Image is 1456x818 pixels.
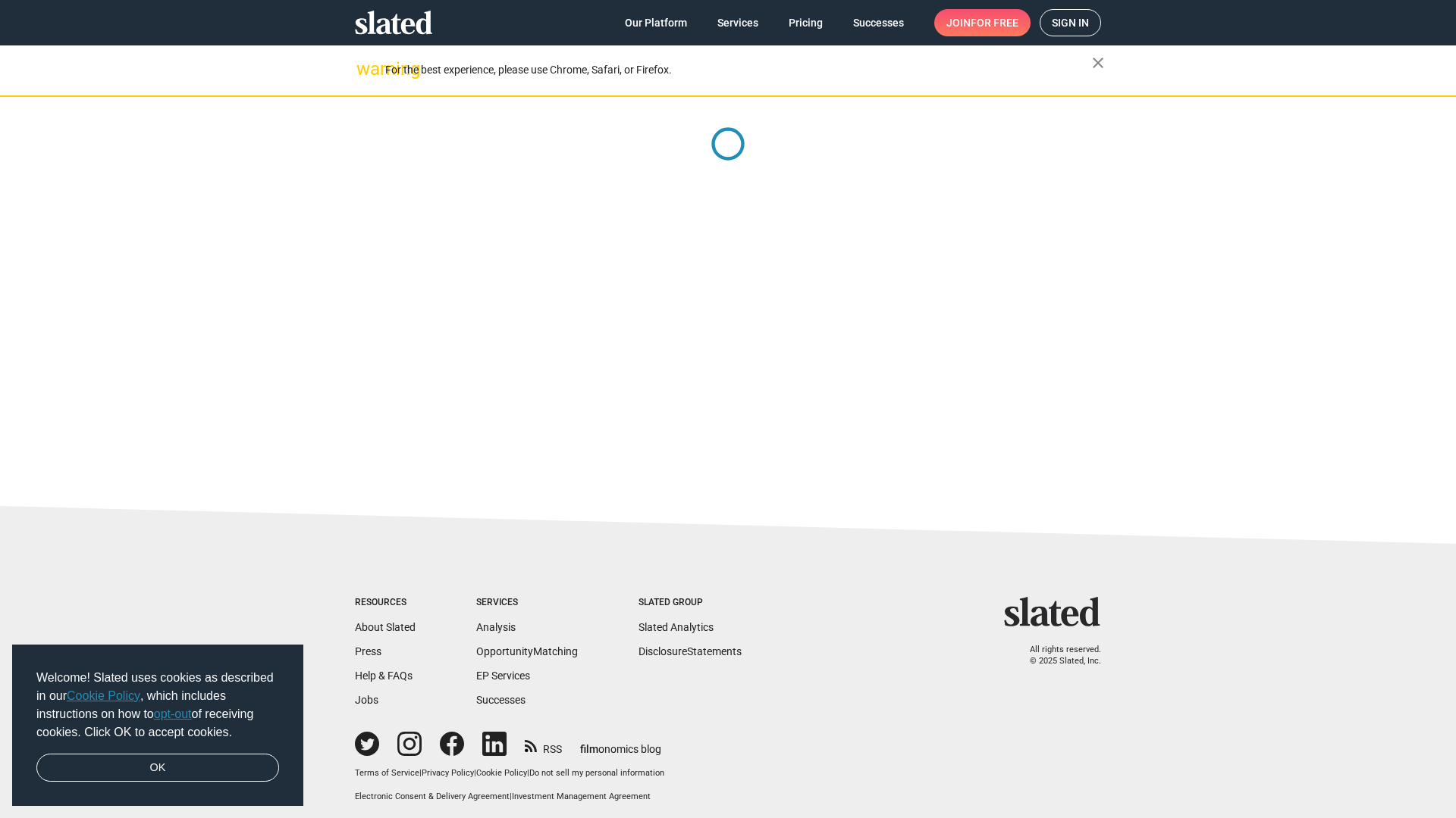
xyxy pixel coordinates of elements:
[639,645,742,657] a: DisclosureStatements
[705,9,770,36] a: Services
[355,768,419,778] a: Terms of Service
[580,743,598,755] span: film
[36,669,279,742] span: Welcome! Slated uses cookies as described in our , which includes instructions on how to of recei...
[717,9,758,36] span: Services
[1040,9,1101,36] a: Sign in
[580,730,661,757] a: filmonomics blog
[639,621,714,633] a: Slated Analytics
[789,9,823,36] span: Pricing
[419,768,422,778] span: |
[355,597,416,609] div: Resources
[525,733,562,757] a: RSS
[36,754,279,782] a: dismiss cookie message
[527,768,529,778] span: |
[476,645,578,657] a: OpportunityMatching
[355,621,416,633] a: About Slated
[67,689,140,702] a: Cookie Policy
[355,645,381,657] a: Press
[476,694,526,706] a: Successes
[946,9,1018,36] span: Join
[355,670,413,682] a: Help & FAQs
[355,694,378,706] a: Jobs
[853,9,904,36] span: Successes
[639,597,742,609] div: Slated Group
[476,768,527,778] a: Cookie Policy
[512,791,651,801] a: Investment Management Agreement
[12,645,303,807] div: cookieconsent
[529,768,664,779] button: Do not sell my personal information
[154,707,192,720] a: opt-out
[422,768,474,778] a: Privacy Policy
[971,9,1018,36] span: for free
[1014,645,1101,667] p: All rights reserved. © 2025 Slated, Inc.
[476,670,530,682] a: EP Services
[476,621,516,633] a: Analysis
[476,597,578,609] div: Services
[625,9,687,36] span: Our Platform
[356,60,375,78] mat-icon: warning
[510,791,512,801] span: |
[385,60,1092,80] div: For the best experience, please use Chrome, Safari, or Firefox.
[777,9,835,36] a: Pricing
[474,768,476,778] span: |
[1089,54,1107,72] mat-icon: close
[355,791,510,801] a: Electronic Consent & Delivery Agreement
[934,9,1031,36] a: Joinfor free
[1052,10,1089,36] span: Sign in
[841,9,916,36] a: Successes
[613,9,699,36] a: Our Platform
